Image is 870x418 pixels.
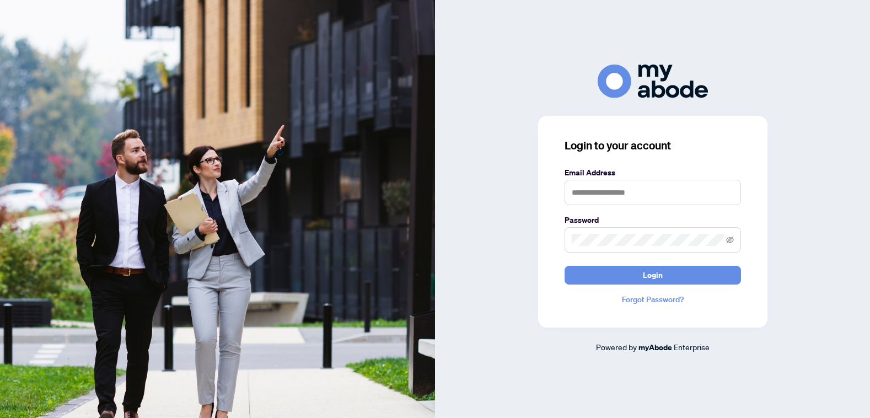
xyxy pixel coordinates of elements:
span: Powered by [596,342,637,352]
label: Password [565,214,741,226]
h3: Login to your account [565,138,741,153]
span: Login [643,266,663,284]
a: myAbode [638,341,672,353]
img: ma-logo [598,65,708,98]
span: Enterprise [674,342,710,352]
a: Forgot Password? [565,293,741,306]
span: eye-invisible [726,236,734,244]
label: Email Address [565,167,741,179]
button: Login [565,266,741,285]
